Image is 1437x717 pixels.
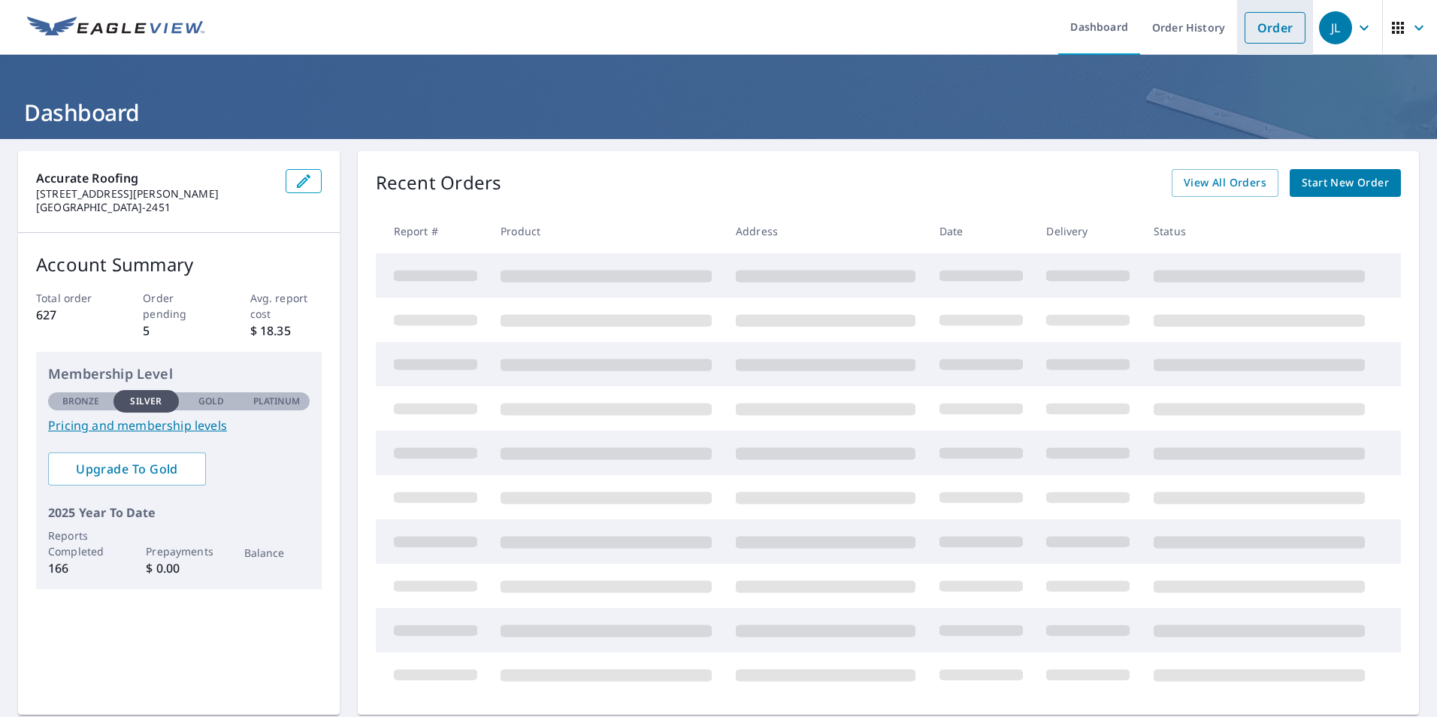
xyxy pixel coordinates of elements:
[724,209,927,253] th: Address
[927,209,1035,253] th: Date
[1172,169,1278,197] a: View All Orders
[130,395,162,408] p: Silver
[36,201,274,214] p: [GEOGRAPHIC_DATA]-2451
[250,322,322,340] p: $ 18.35
[36,169,274,187] p: Accurate Roofing
[198,395,224,408] p: Gold
[48,364,310,384] p: Membership Level
[48,452,206,486] a: Upgrade To Gold
[48,559,113,577] p: 166
[60,461,194,477] span: Upgrade To Gold
[1034,209,1142,253] th: Delivery
[146,559,211,577] p: $ 0.00
[36,290,107,306] p: Total order
[244,545,310,561] p: Balance
[376,169,502,197] p: Recent Orders
[1142,209,1377,253] th: Status
[146,543,211,559] p: Prepayments
[36,187,274,201] p: [STREET_ADDRESS][PERSON_NAME]
[48,504,310,522] p: 2025 Year To Date
[376,209,489,253] th: Report #
[48,528,113,559] p: Reports Completed
[1302,174,1389,192] span: Start New Order
[1319,11,1352,44] div: JL
[1245,12,1305,44] a: Order
[36,306,107,324] p: 627
[489,209,724,253] th: Product
[1290,169,1401,197] a: Start New Order
[143,322,214,340] p: 5
[1184,174,1266,192] span: View All Orders
[27,17,204,39] img: EV Logo
[253,395,301,408] p: Platinum
[18,97,1419,128] h1: Dashboard
[36,251,322,278] p: Account Summary
[143,290,214,322] p: Order pending
[62,395,100,408] p: Bronze
[250,290,322,322] p: Avg. report cost
[48,416,310,434] a: Pricing and membership levels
